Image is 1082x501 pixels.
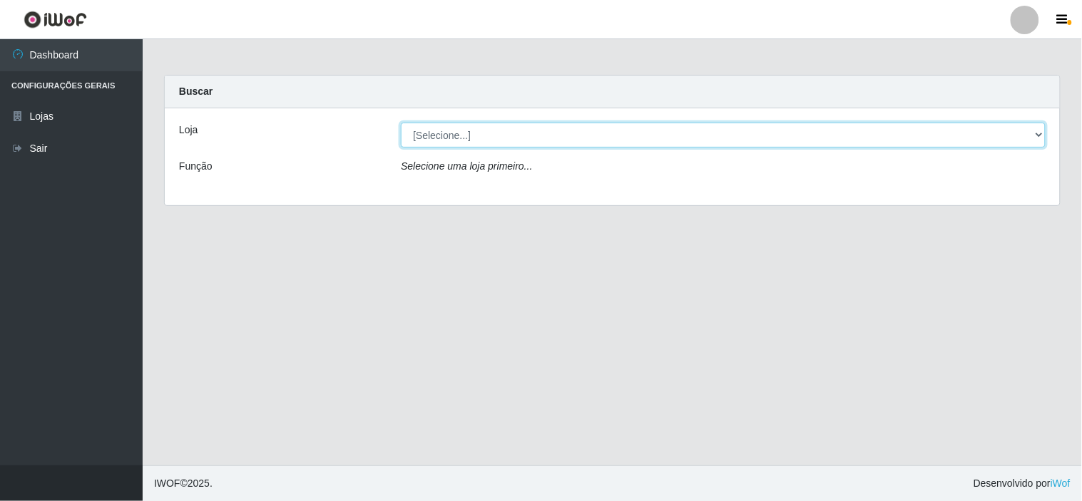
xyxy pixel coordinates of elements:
[401,160,532,172] i: Selecione uma loja primeiro...
[179,159,213,174] label: Função
[154,476,213,491] span: © 2025 .
[154,477,180,489] span: IWOF
[179,123,198,138] label: Loja
[179,86,213,97] strong: Buscar
[1051,477,1071,489] a: iWof
[24,11,87,29] img: CoreUI Logo
[974,476,1071,491] span: Desenvolvido por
